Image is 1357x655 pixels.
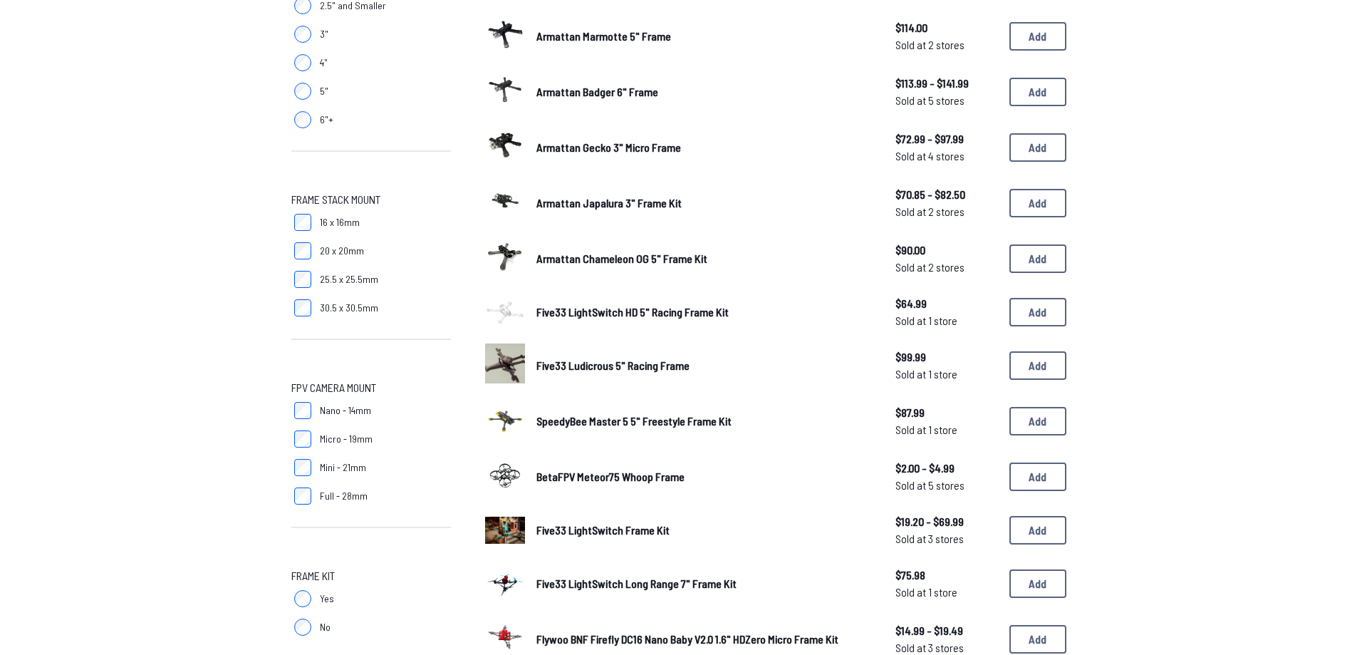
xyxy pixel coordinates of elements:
[895,295,998,312] span: $64.99
[536,304,873,321] a: Five33 LightSwitch HD 5" Racing Frame Kit
[536,632,838,646] span: Flywoo BNF Firefly DC16 Nano Baby V2.0 1.6" HDZero Micro Frame Kit
[1009,407,1066,435] button: Add
[536,85,658,98] span: Armattan Badger 6" Frame
[1009,569,1066,598] button: Add
[536,196,682,210] span: Armattan Japalura 3" Frame Kit
[294,271,311,288] input: 25.5 x 25.5mm
[320,244,364,258] span: 20 x 20mm
[895,622,998,639] span: $14.99 - $19.49
[485,292,525,332] a: image
[485,455,525,499] a: image
[485,14,525,58] a: image
[895,19,998,36] span: $114.00
[485,125,525,170] a: image
[294,299,311,316] input: 30.5 x 30.5mm
[294,590,311,607] input: Yes
[320,620,331,634] span: No
[536,413,873,430] a: SpeedyBee Master 5 5" Freestyle Frame Kit
[895,513,998,530] span: $19.20 - $69.99
[536,305,729,319] span: Five33 LightSwitch HD 5" Racing Frame Kit
[536,470,685,483] span: BetaFPV Meteor75 Whoop Frame
[485,181,525,225] a: image
[485,237,525,281] a: image
[895,567,998,584] span: $75.98
[320,403,371,418] span: Nano - 14mm
[895,130,998,148] span: $72.99 - $97.99
[536,28,873,45] a: Armattan Marmotte 5" Frame
[1009,298,1066,326] button: Add
[895,460,998,477] span: $2.00 - $4.99
[485,344,525,388] a: image
[536,522,873,539] a: Five33 LightSwitch Frame Kit
[485,510,525,550] a: image
[536,414,732,428] span: SpeedyBee Master 5 5" Freestyle Frame Kit
[294,54,311,71] input: 4"
[895,186,998,203] span: $70.85 - $82.50
[320,84,328,98] span: 5"
[895,242,998,259] span: $90.00
[1009,351,1066,380] button: Add
[294,242,311,259] input: 20 x 20mm
[1009,22,1066,51] button: Add
[895,75,998,92] span: $113.99 - $141.99
[1009,463,1066,491] button: Add
[536,83,873,100] a: Armattan Badger 6" Frame
[536,29,671,43] span: Armattan Marmotte 5" Frame
[320,215,360,229] span: 16 x 16mm
[536,195,873,212] a: Armattan Japalura 3" Frame Kit
[895,366,998,383] span: Sold at 1 store
[320,113,333,127] span: 6"+
[485,555,525,609] img: image
[536,140,681,154] span: Armattan Gecko 3" Micro Frame
[895,421,998,438] span: Sold at 1 store
[320,27,328,41] span: 3"
[485,70,525,110] img: image
[536,357,873,374] a: Five33 Ludicrous 5" Racing Frame
[485,455,525,495] img: image
[294,430,311,448] input: Micro - 19mm
[895,404,998,421] span: $87.99
[291,567,335,584] span: Frame Kit
[485,517,525,543] img: image
[320,56,328,70] span: 4"
[536,575,873,592] a: Five33 LightSwitch Long Range 7" Frame Kit
[536,468,873,485] a: BetaFPV Meteor75 Whoop Frame
[1009,516,1066,545] button: Add
[536,631,873,648] a: Flywoo BNF Firefly DC16 Nano Baby V2.0 1.6" HDZero Micro Frame Kit
[291,379,376,396] span: FPV Camera Mount
[320,272,378,287] span: 25.5 x 25.5mm
[485,237,525,277] img: image
[1009,244,1066,273] button: Add
[895,312,998,329] span: Sold at 1 store
[895,477,998,494] span: Sold at 5 stores
[485,299,525,325] img: image
[536,252,707,265] span: Armattan Chameleon OG 5" Frame Kit
[1009,78,1066,106] button: Add
[294,26,311,43] input: 3"
[294,619,311,636] input: No
[294,83,311,100] input: 5"
[536,139,873,156] a: Armattan Gecko 3" Micro Frame
[291,191,380,208] span: Frame Stack Mount
[294,488,311,505] input: Full - 28mm
[536,577,737,590] span: Five33 LightSwitch Long Range 7" Frame Kit
[485,344,525,383] img: image
[895,92,998,109] span: Sold at 5 stores
[320,432,373,446] span: Micro - 19mm
[895,148,998,165] span: Sold at 4 stores
[1009,133,1066,162] button: Add
[294,459,311,476] input: Mini - 21mm
[1009,625,1066,654] button: Add
[485,399,525,439] img: image
[485,181,525,221] img: image
[895,36,998,53] span: Sold at 2 stores
[895,259,998,276] span: Sold at 2 stores
[294,214,311,231] input: 16 x 16mm
[1009,189,1066,217] button: Add
[485,14,525,54] img: image
[536,250,873,267] a: Armattan Chameleon OG 5" Frame Kit
[320,460,366,475] span: Mini - 21mm
[536,359,690,372] span: Five33 Ludicrous 5" Racing Frame
[320,592,334,606] span: Yes
[294,111,311,128] input: 6"+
